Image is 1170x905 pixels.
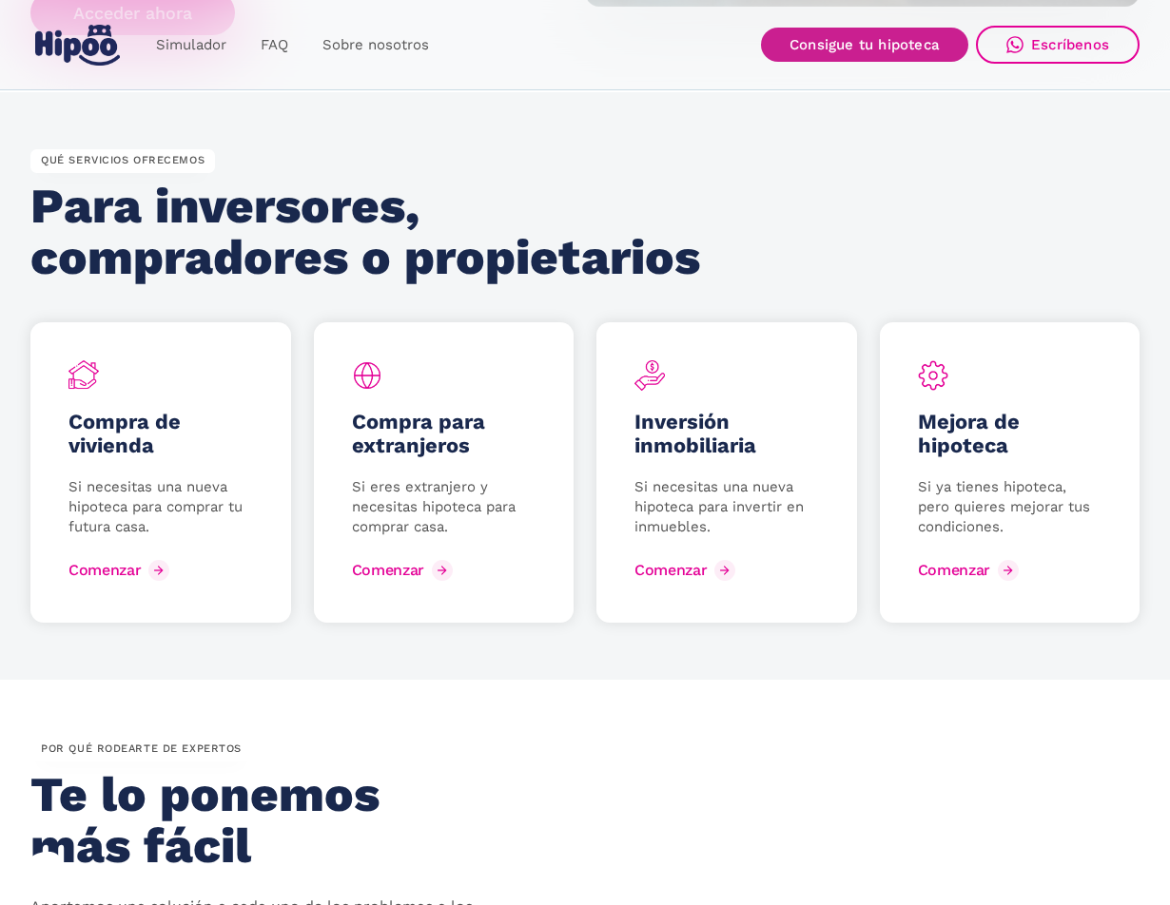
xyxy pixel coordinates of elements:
h5: Mejora de hipoteca [918,410,1102,459]
p: Si eres extranjero y necesitas hipoteca para comprar casa. [352,477,536,537]
div: Escríbenos [1031,36,1109,53]
a: Sobre nosotros [305,27,446,64]
h5: Inversión inmobiliaria [634,410,819,459]
a: Simulador [139,27,244,64]
div: por QUÉ rodearte de expertos [30,737,252,761]
h5: Compra de vivienda [68,410,253,459]
div: Comenzar [68,561,141,579]
div: Comenzar [634,561,707,579]
div: QUÉ SERVICIOS OFRECEMOS [30,149,215,174]
p: Si necesitas una nueva hipoteca para invertir en inmuebles. [634,477,819,537]
a: home [30,17,124,73]
a: Comenzar [68,555,174,586]
h2: Te lo ponemos más fácil [30,769,469,872]
a: Consigue tu hipoteca [761,28,968,62]
h5: Compra para extranjeros [352,410,536,459]
a: FAQ [244,27,305,64]
a: Escríbenos [976,26,1140,64]
p: Si ya tienes hipoteca, pero quieres mejorar tus condiciones. [918,477,1102,537]
a: Comenzar [352,555,458,586]
h2: Para inversores, compradores o propietarios [30,181,712,283]
a: Comenzar [634,555,740,586]
div: Comenzar [918,561,990,579]
a: Comenzar [918,555,1024,586]
div: Comenzar [352,561,424,579]
p: Si necesitas una nueva hipoteca para comprar tu futura casa. [68,477,253,537]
